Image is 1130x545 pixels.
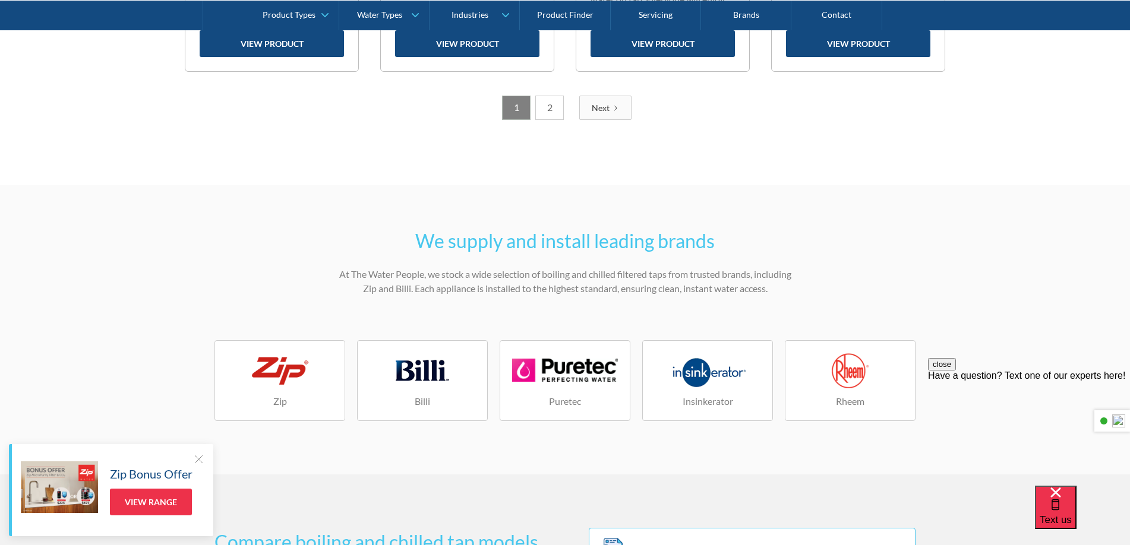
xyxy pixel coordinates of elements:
[1035,486,1130,545] iframe: podium webchat widget bubble
[200,30,344,57] a: view product
[535,96,564,120] a: 2
[786,30,930,57] a: view product
[836,394,864,408] h4: Rheem
[333,267,797,296] p: At The Water People, we stock a wide selection of boiling and chilled filtered taps from trusted ...
[333,227,797,255] h2: We supply and install leading brands
[110,465,192,483] h5: Zip Bonus Offer
[395,30,539,57] a: view product
[592,102,610,114] div: Next
[642,340,773,421] a: Insinkerator
[683,394,733,408] h4: Insinkerator
[415,394,430,408] h4: Billi
[263,9,315,20] div: Product Types
[185,96,945,120] div: List
[21,461,98,513] img: Zip Bonus Offer
[452,9,488,20] div: Industries
[357,340,488,421] a: Billi
[928,358,1130,500] iframe: podium webchat widget prompt
[591,30,735,57] a: view product
[579,96,632,120] a: Next Page
[785,340,916,421] a: Rheem
[357,9,402,20] div: Water Types
[273,394,287,408] h4: Zip
[549,394,581,408] h4: Puretec
[214,340,345,421] a: Zip
[110,489,192,515] a: View Range
[502,96,531,120] a: 1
